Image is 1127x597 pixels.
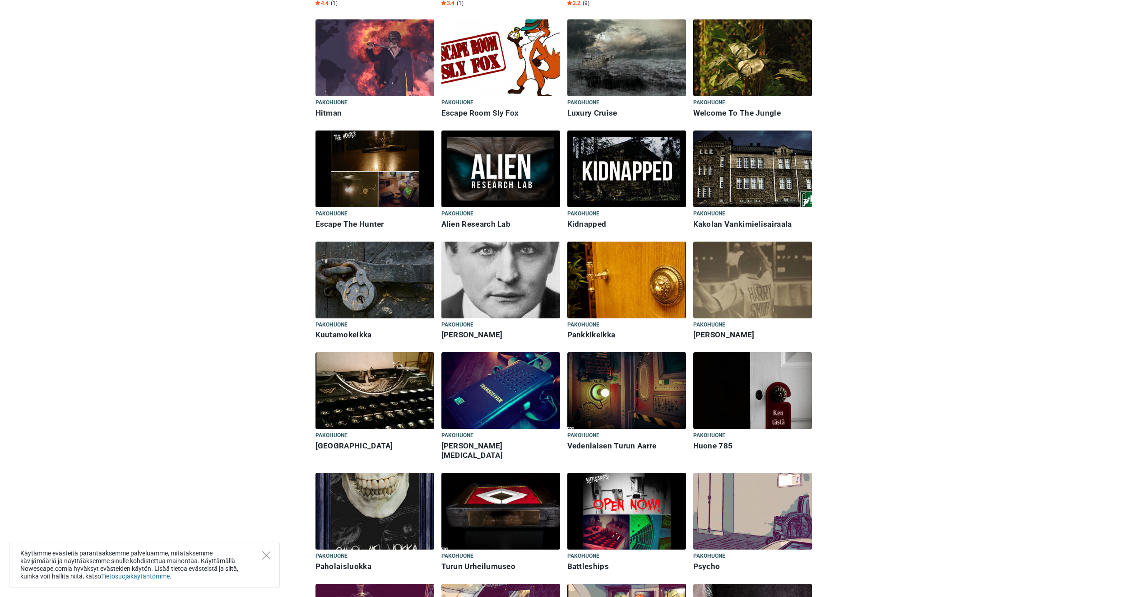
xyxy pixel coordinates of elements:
span: Pakohuone [693,431,726,441]
a: Kidnapped Pakohuone Kidnapped [567,131,686,231]
h6: Huone 785 [693,441,812,451]
span: Pakohuone [567,551,600,561]
img: Pako Hms Alexandralta [441,352,560,429]
img: Vedenlaisen Turun Aarre [567,352,686,429]
a: Tietosuojakäytäntömme [101,573,170,580]
span: Pakohuone [441,431,474,441]
span: Pakohuone [315,431,348,441]
img: Psycho [693,473,812,550]
h6: [GEOGRAPHIC_DATA] [315,441,434,451]
a: Harry Smith Pakohuone [PERSON_NAME] [693,242,812,342]
img: Luxury Cruise [567,19,686,96]
a: Huone 785 Pakohuone Huone 785 [693,352,812,452]
img: Star [567,0,572,5]
img: Kakolan Vankimielisairaala [693,131,812,207]
a: Vedenlaisen Turun Aarre Pakohuone Vedenlaisen Turun Aarre [567,352,686,452]
span: Pakohuone [693,320,726,330]
img: Paholaisluokka [315,473,434,550]
h6: Kuutamokeikka [315,330,434,340]
img: Kidnapped [567,131,686,207]
img: Pankkikeikka [567,242,686,318]
h6: Alien Research Lab [441,219,560,229]
a: Escape The Hunter Pakohuone Escape The Hunter [315,131,434,231]
span: Pakohuone [315,98,348,108]
span: Pakohuone [693,98,726,108]
img: Alien Research Lab [441,131,560,207]
h6: Escape The Hunter [315,219,434,229]
span: Pakohuone [567,209,600,219]
img: Star [441,0,446,5]
a: Battleships Pakohuone Battleships [567,473,686,573]
a: Turun Urheilumuseo Pakohuone Turun Urheilumuseo [441,473,560,573]
img: Turun Urheilumuseo [441,473,560,550]
a: Welcome To The Jungle Pakohuone Welcome To The Jungle [693,19,812,120]
h6: Escape Room Sly Fox [441,108,560,118]
a: Alien Research Lab Pakohuone Alien Research Lab [441,131,560,231]
img: Battleships [567,473,686,550]
img: Kuutamokeikka [315,242,434,318]
span: Pakohuone [567,98,600,108]
h6: Pankkikeikka [567,330,686,340]
img: Star [315,0,320,5]
a: Luxury Cruise Pakohuone Luxury Cruise [567,19,686,120]
div: Käytämme evästeitä parantaaksemme palveluamme, mitataksemme kävijämääriä ja näyttääksemme sinulle... [9,542,280,588]
h6: Welcome To The Jungle [693,108,812,118]
h6: Hitman [315,108,434,118]
h6: Vedenlaisen Turun Aarre [567,441,686,451]
span: Pakohuone [693,209,726,219]
h6: Psycho [693,562,812,571]
h6: Paholaisluokka [315,562,434,571]
a: Kakolan Vankimielisairaala Pakohuone Kakolan Vankimielisairaala [693,131,812,231]
span: Pakohuone [567,320,600,330]
span: Pakohuone [315,551,348,561]
span: Pakohuone [315,209,348,219]
img: Welcome To The Jungle [693,19,812,96]
a: Psycho Pakohuone Psycho [693,473,812,573]
img: Escape Room Sly Fox [441,19,560,96]
h6: [PERSON_NAME][MEDICAL_DATA] [441,441,560,460]
img: Hitman [315,19,434,96]
img: Huone 785 [693,352,812,429]
a: Pako Hms Alexandralta Pakohuone [PERSON_NAME][MEDICAL_DATA] [441,352,560,462]
h6: Battleships [567,562,686,571]
a: Hitman Pakohuone Hitman [315,19,434,120]
span: Pakohuone [441,551,474,561]
span: Pakohuone [441,98,474,108]
img: Harry Houdini [441,242,560,318]
a: Pankkikeikka Pakohuone Pankkikeikka [567,242,686,342]
h6: Kakolan Vankimielisairaala [693,219,812,229]
a: Kuutamokeikka Pakohuone Kuutamokeikka [315,242,434,342]
img: Harry Smith [693,242,812,318]
span: Pakohuone [693,551,726,561]
span: Pakohuone [315,320,348,330]
button: Close [262,551,270,560]
h6: Turun Urheilumuseo [441,562,560,571]
a: Harry Houdini Pakohuone [PERSON_NAME] [441,242,560,342]
h6: Kidnapped [567,219,686,229]
h6: Luxury Cruise [567,108,686,118]
img: Escape The Hunter [315,131,434,207]
span: Pakohuone [441,209,474,219]
a: Paholaisluokka Pakohuone Paholaisluokka [315,473,434,573]
a: Baker Street Pakohuone [GEOGRAPHIC_DATA] [315,352,434,452]
a: Escape Room Sly Fox Pakohuone Escape Room Sly Fox [441,19,560,120]
span: Pakohuone [441,320,474,330]
h6: [PERSON_NAME] [441,330,560,340]
span: Pakohuone [567,431,600,441]
img: Baker Street [315,352,434,429]
h6: [PERSON_NAME] [693,330,812,340]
